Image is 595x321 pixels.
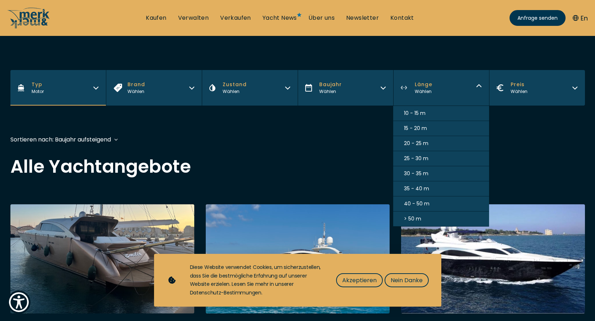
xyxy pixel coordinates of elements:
div: Wählen [127,88,145,95]
span: 35 - 40 m [404,185,429,192]
button: En [573,13,588,23]
span: Akzeptieren [342,276,377,285]
div: Wählen [223,88,247,95]
button: 20 - 25 m [393,136,489,151]
button: 10 - 15 m [393,106,489,121]
button: PreisWählen [489,70,585,106]
a: Kaufen [146,14,166,22]
button: 15 - 20 m [393,121,489,136]
a: Datenschutz-Bestimmungen [190,289,261,296]
span: 30 - 35 m [404,170,428,177]
span: Motor [32,88,44,94]
span: Baujahr [319,81,342,88]
button: 30 - 35 m [393,166,489,181]
span: 40 - 50 m [404,200,429,208]
a: Yacht News [262,14,297,22]
span: 25 - 30 m [404,155,428,162]
span: Anfrage senden [517,14,558,22]
button: BrandWählen [106,70,202,106]
span: Länge [415,81,432,88]
button: ZustandWählen [202,70,298,106]
a: Anfrage senden [510,10,566,26]
div: Wählen [415,88,432,95]
button: 35 - 40 m [393,181,489,196]
span: Brand [127,81,145,88]
button: Nein Danke [385,273,429,287]
h2: Alle Yachtangebote [10,158,585,176]
button: TypMotor [10,70,106,106]
button: Akzeptieren [336,273,383,287]
span: > 50 m [404,215,421,223]
button: LängeWählen [393,70,489,106]
a: Über uns [308,14,335,22]
button: Show Accessibility Preferences [7,290,31,314]
span: 20 - 25 m [404,140,428,147]
span: Nein Danke [391,276,423,285]
div: Sortieren nach: Baujahr aufsteigend [10,135,111,144]
a: Verkaufen [220,14,251,22]
span: 15 - 20 m [404,125,427,132]
span: Zustand [223,81,247,88]
span: 10 - 15 m [404,110,426,117]
div: Wählen [319,88,342,95]
a: Newsletter [346,14,379,22]
button: BaujahrWählen [298,70,394,106]
div: Diese Website verwendet Cookies, um sicherzustellen, dass Sie die bestmögliche Erfahrung auf unse... [190,263,322,297]
a: Verwalten [178,14,209,22]
div: Wählen [511,88,527,95]
button: 25 - 30 m [393,151,489,166]
button: > 50 m [393,211,489,227]
a: Kontakt [390,14,414,22]
span: Typ [32,81,44,88]
button: 40 - 50 m [393,196,489,211]
span: Preis [511,81,527,88]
